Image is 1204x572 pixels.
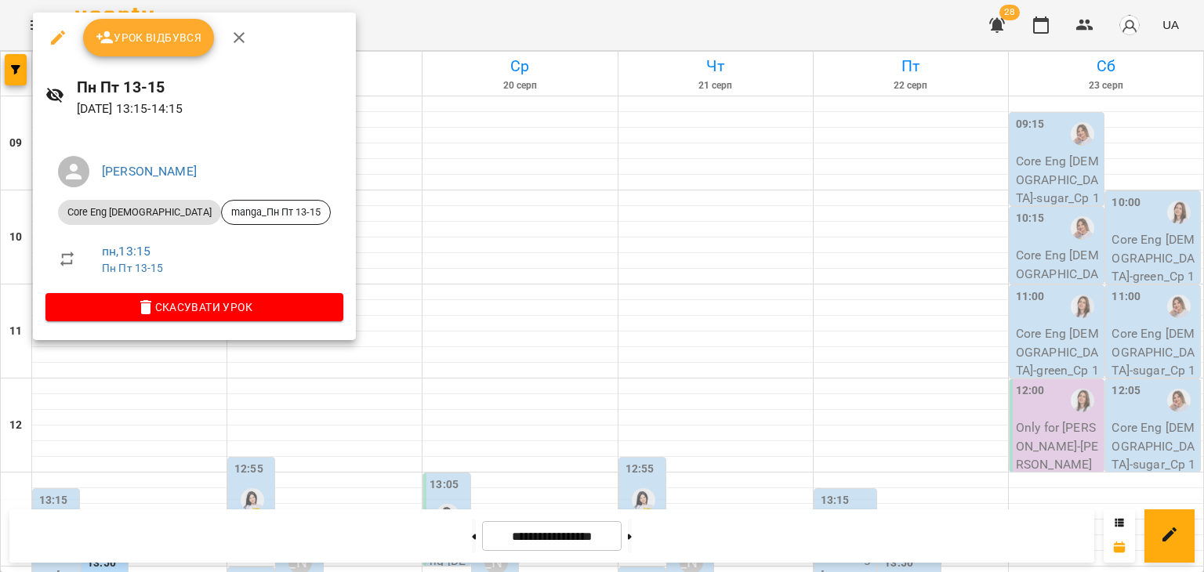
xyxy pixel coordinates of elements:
[96,28,202,47] span: Урок відбувся
[58,298,331,317] span: Скасувати Урок
[83,19,215,56] button: Урок відбувся
[221,200,331,225] div: manga_Пн Пт 13-15
[102,164,197,179] a: [PERSON_NAME]
[77,75,343,100] h6: Пн Пт 13-15
[45,293,343,321] button: Скасувати Урок
[58,205,221,219] span: Core Eng [DEMOGRAPHIC_DATA]
[102,262,164,274] a: Пн Пт 13-15
[222,205,330,219] span: manga_Пн Пт 13-15
[77,100,343,118] p: [DATE] 13:15 - 14:15
[102,244,150,259] a: пн , 13:15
